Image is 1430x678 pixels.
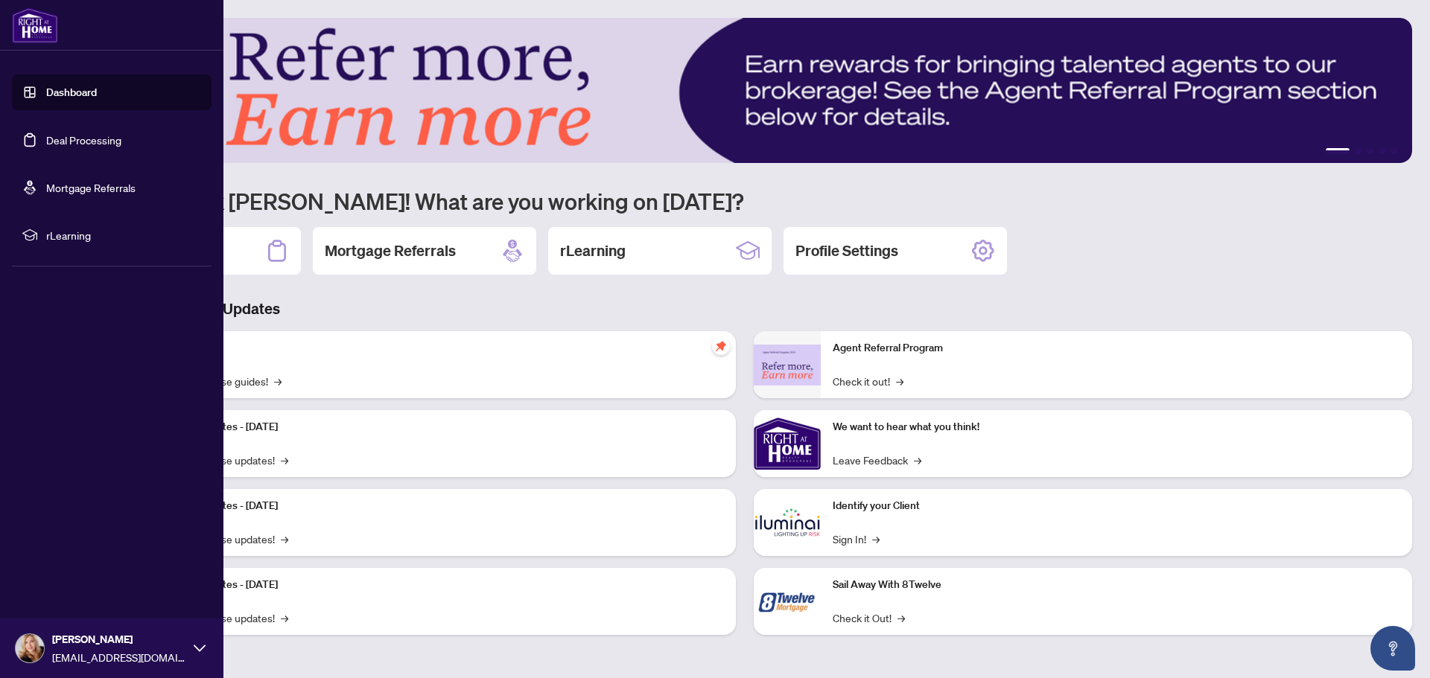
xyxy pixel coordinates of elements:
img: Agent Referral Program [754,345,821,386]
img: Slide 0 [77,18,1412,163]
img: Sail Away With 8Twelve [754,568,821,635]
span: [PERSON_NAME] [52,631,186,647]
a: Check it out!→ [833,373,903,389]
p: Identify your Client [833,498,1400,514]
p: Self-Help [156,340,724,356]
img: Identify your Client [754,489,821,556]
p: Agent Referral Program [833,340,1400,356]
span: → [281,610,288,626]
span: [EMAIL_ADDRESS][DOMAIN_NAME] [52,649,186,665]
p: Platform Updates - [DATE] [156,498,724,514]
span: → [281,531,288,547]
img: Profile Icon [16,634,44,662]
p: Platform Updates - [DATE] [156,577,724,593]
span: → [914,452,921,468]
a: Check it Out!→ [833,610,905,626]
button: 1 [1326,148,1350,154]
h2: rLearning [560,240,626,261]
a: Sign In!→ [833,531,880,547]
img: We want to hear what you think! [754,410,821,477]
span: → [281,452,288,468]
span: → [274,373,282,389]
span: → [897,610,905,626]
button: 2 [1356,148,1361,154]
span: pushpin [712,337,730,355]
span: → [872,531,880,547]
button: 5 [1391,148,1397,154]
span: → [896,373,903,389]
p: We want to hear what you think! [833,419,1400,435]
a: Deal Processing [46,133,121,147]
button: Open asap [1370,626,1415,671]
img: logo [12,7,58,43]
h1: Welcome back [PERSON_NAME]! What are you working on [DATE]? [77,187,1412,215]
a: Dashboard [46,86,97,99]
h2: Profile Settings [795,240,898,261]
h2: Mortgage Referrals [325,240,456,261]
a: Leave Feedback→ [833,452,921,468]
button: 3 [1367,148,1373,154]
p: Platform Updates - [DATE] [156,419,724,435]
a: Mortgage Referrals [46,181,136,194]
span: rLearning [46,227,201,243]
p: Sail Away With 8Twelve [833,577,1400,593]
button: 4 [1379,148,1385,154]
h3: Brokerage & Industry Updates [77,298,1412,319]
